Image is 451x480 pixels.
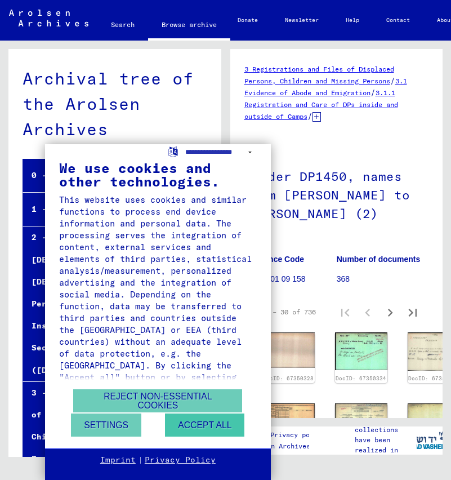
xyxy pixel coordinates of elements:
[100,455,136,466] a: Imprint
[145,455,216,466] a: Privacy Policy
[73,389,242,412] button: Reject non-essential cookies
[71,414,141,437] button: Settings
[165,414,244,437] button: Accept all
[59,161,257,188] div: We use cookies and other technologies.
[59,194,257,454] div: This website uses cookies and similar functions to process end device information and personal da...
